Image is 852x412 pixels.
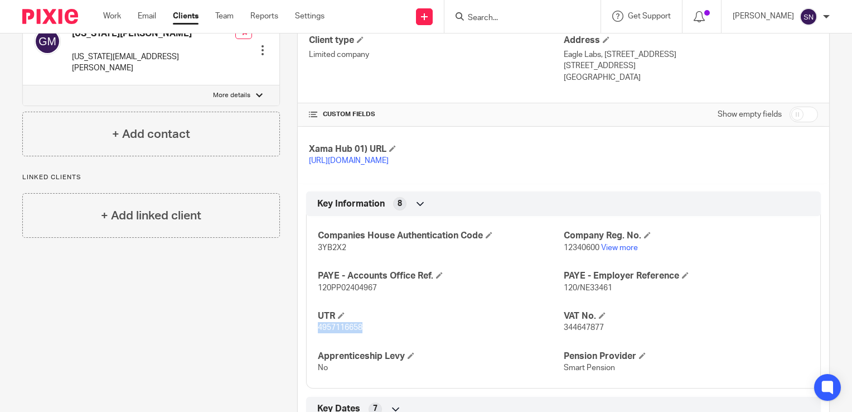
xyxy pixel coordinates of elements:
[318,351,563,362] h4: Apprenticeship Levy
[72,28,235,40] h4: [US_STATE][PERSON_NAME]
[564,351,809,362] h4: Pension Provider
[309,143,563,155] h4: Xama Hub 01) URL
[564,230,809,242] h4: Company Reg. No.
[467,13,567,23] input: Search
[564,72,818,83] p: [GEOGRAPHIC_DATA]
[318,324,362,332] span: 4957116658
[250,11,278,22] a: Reports
[101,207,201,224] h4: + Add linked client
[309,49,563,60] p: Limited company
[318,270,563,282] h4: PAYE - Accounts Office Ref.
[800,8,817,26] img: svg%3E
[213,91,250,100] p: More details
[309,157,389,165] a: [URL][DOMAIN_NAME]
[295,11,325,22] a: Settings
[564,324,604,332] span: 344647877
[628,12,671,20] span: Get Support
[22,173,280,182] p: Linked clients
[309,110,563,119] h4: CUSTOM FIELDS
[564,310,809,322] h4: VAT No.
[564,49,818,60] p: Eagle Labs, [STREET_ADDRESS]
[173,11,199,22] a: Clients
[103,11,121,22] a: Work
[601,244,638,252] a: View more
[215,11,234,22] a: Team
[22,9,78,24] img: Pixie
[398,198,402,209] span: 8
[564,35,818,46] h4: Address
[564,270,809,282] h4: PAYE - Employer Reference
[733,11,794,22] p: [PERSON_NAME]
[318,364,328,372] span: No
[718,109,782,120] label: Show empty fields
[564,60,818,71] p: [STREET_ADDRESS]
[564,364,615,372] span: Smart Pension
[317,198,385,210] span: Key Information
[564,284,612,292] span: 120/NE33461
[309,35,563,46] h4: Client type
[34,28,61,55] img: svg%3E
[72,51,235,74] p: [US_STATE][EMAIL_ADDRESS][PERSON_NAME]
[318,244,346,252] span: 3YB2X2
[318,284,377,292] span: 120PP02404967
[564,244,599,252] span: 12340600
[138,11,156,22] a: Email
[112,126,190,143] h4: + Add contact
[318,230,563,242] h4: Companies House Authentication Code
[318,310,563,322] h4: UTR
